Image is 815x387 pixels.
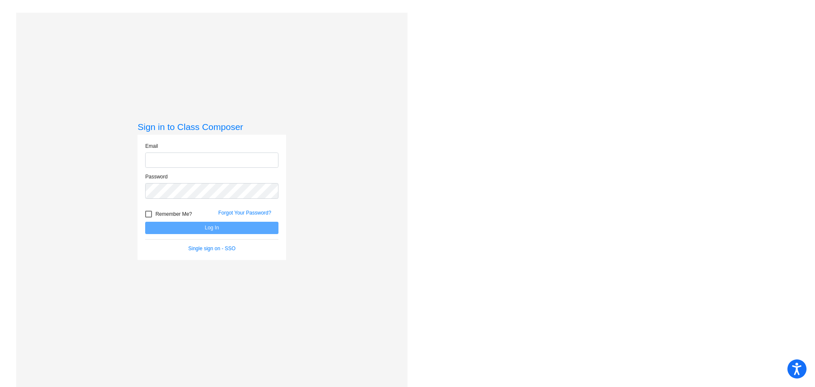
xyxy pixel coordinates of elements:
[145,222,278,234] button: Log In
[145,142,158,150] label: Email
[218,210,271,216] a: Forgot Your Password?
[155,209,192,219] span: Remember Me?
[138,121,286,132] h3: Sign in to Class Composer
[145,173,168,181] label: Password
[188,246,236,251] a: Single sign on - SSO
